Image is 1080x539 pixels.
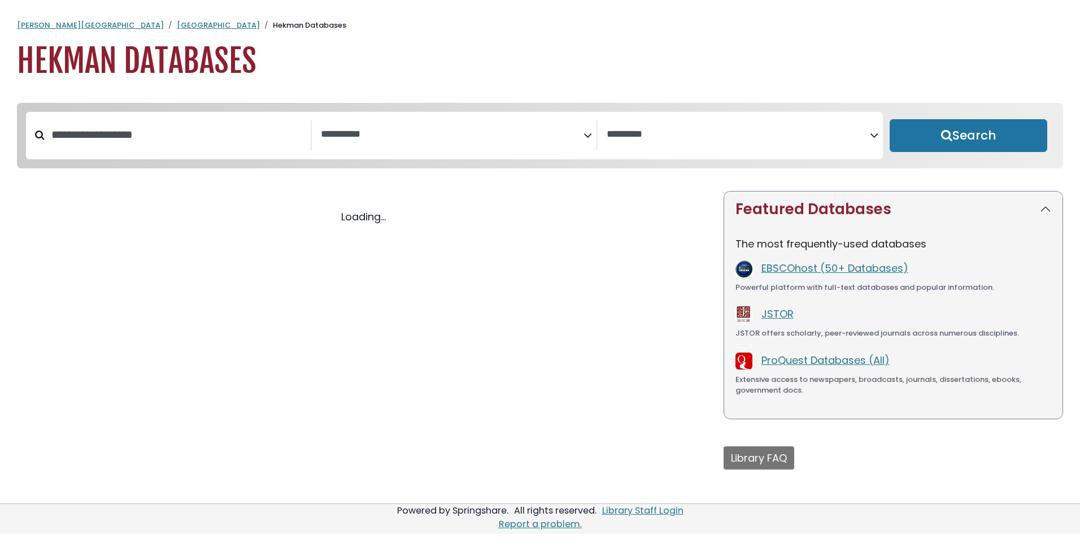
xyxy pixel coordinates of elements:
button: Featured Databases [724,192,1062,227]
a: Report a problem. [499,518,582,531]
div: Loading... [17,209,710,224]
a: [GEOGRAPHIC_DATA] [177,20,260,31]
a: Library Staff Login [602,504,683,517]
button: Library FAQ [724,446,794,470]
input: Search database by title or keyword [45,125,311,144]
a: ProQuest Databases (All) [761,353,890,367]
div: All rights reserved. [512,504,598,517]
p: The most frequently-used databases [735,236,1051,251]
textarea: Search [321,129,583,141]
a: EBSCOhost (50+ Databases) [761,261,908,275]
button: Submit for Search Results [890,119,1047,152]
textarea: Search [607,129,869,141]
nav: Search filters [17,103,1063,168]
nav: breadcrumb [17,20,1063,31]
div: JSTOR offers scholarly, peer-reviewed journals across numerous disciplines. [735,328,1051,339]
a: JSTOR [761,307,794,321]
a: [PERSON_NAME][GEOGRAPHIC_DATA] [17,20,164,31]
div: Powerful platform with full-text databases and popular information. [735,282,1051,293]
h1: Hekman Databases [17,42,1063,80]
div: Extensive access to newspapers, broadcasts, journals, dissertations, ebooks, government docs. [735,374,1051,396]
li: Hekman Databases [260,20,346,31]
div: Powered by Springshare. [395,504,510,517]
